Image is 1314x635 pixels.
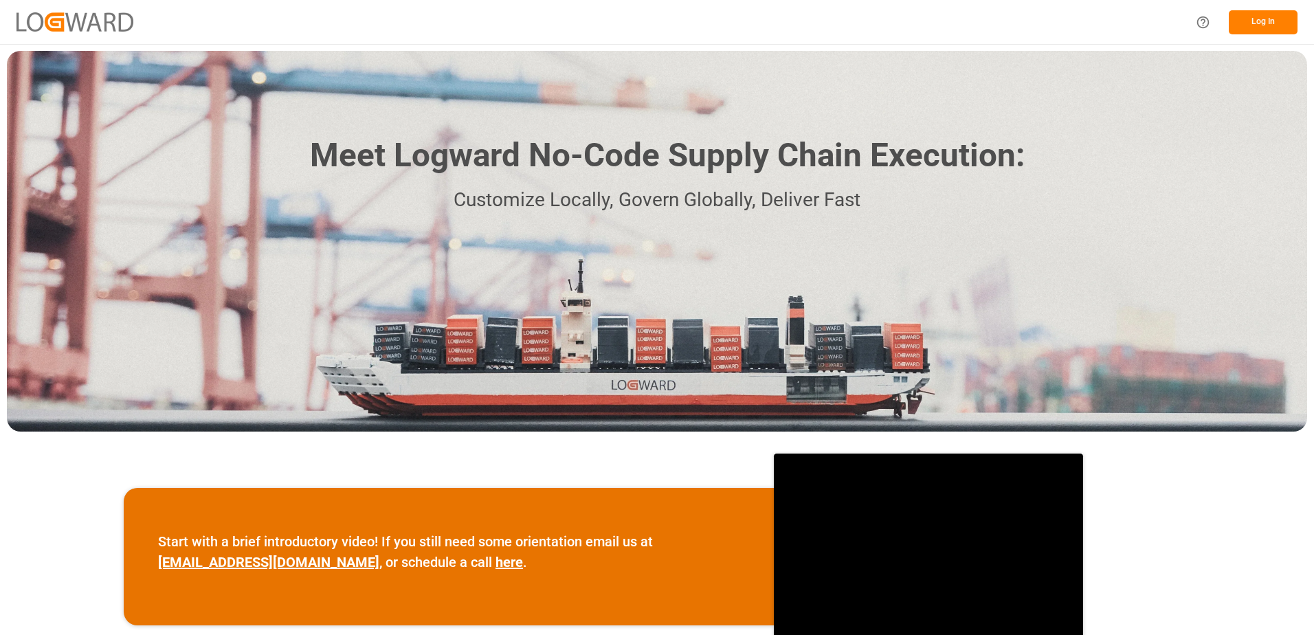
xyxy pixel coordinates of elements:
p: Customize Locally, Govern Globally, Deliver Fast [289,185,1025,216]
button: Log In [1229,10,1298,34]
button: Help Center [1188,7,1218,38]
a: [EMAIL_ADDRESS][DOMAIN_NAME] [158,554,379,570]
a: here [495,554,523,570]
img: Logward_new_orange.png [16,12,133,31]
h1: Meet Logward No-Code Supply Chain Execution: [310,131,1025,180]
p: Start with a brief introductory video! If you still need some orientation email us at , or schedu... [158,531,739,572]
